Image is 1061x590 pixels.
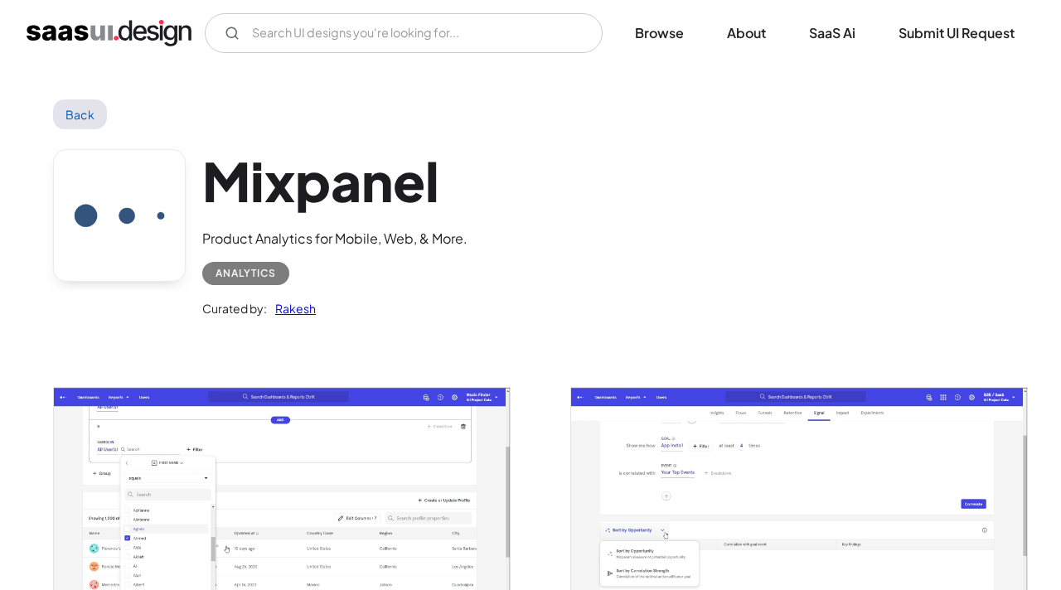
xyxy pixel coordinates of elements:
h1: Mixpanel [202,149,468,213]
a: home [27,20,191,46]
a: Rakesh [267,298,316,318]
div: Curated by: [202,298,267,318]
input: Search UI designs you're looking for... [205,13,603,53]
a: Browse [615,15,704,51]
a: Back [53,99,107,129]
div: Product Analytics for Mobile, Web, & More. [202,229,468,249]
form: Email Form [205,13,603,53]
a: SaaS Ai [789,15,875,51]
a: About [707,15,786,51]
div: Analytics [216,264,276,283]
a: Submit UI Request [879,15,1034,51]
